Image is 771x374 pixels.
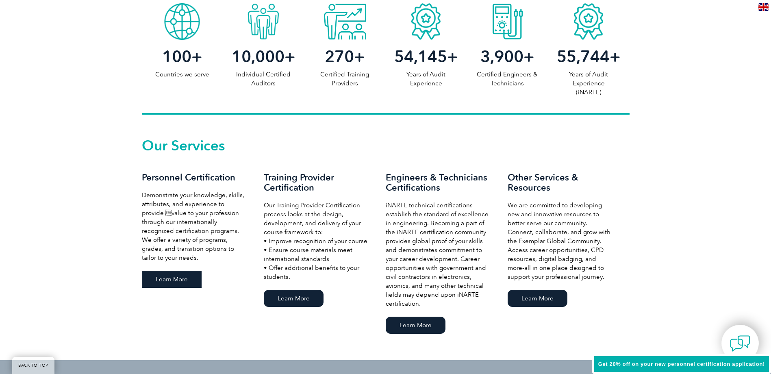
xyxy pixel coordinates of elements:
img: en [758,3,769,11]
span: 3,900 [480,47,523,66]
span: 270 [325,47,354,66]
h3: Personnel Certification [142,172,248,183]
a: Learn More [264,290,324,307]
span: 10,000 [232,47,285,66]
a: Learn More [142,271,202,288]
p: Countries we serve [142,70,223,79]
h2: + [304,50,385,63]
a: Learn More [386,317,445,334]
p: Years of Audit Experience (iNARTE) [548,70,629,97]
h3: Engineers & Technicians Certifications [386,172,491,193]
img: contact-chat.png [730,333,750,354]
h3: Training Provider Certification [264,172,369,193]
span: 54,145 [394,47,447,66]
p: Certified Training Providers [304,70,385,88]
p: Individual Certified Auditors [223,70,304,88]
h2: + [385,50,467,63]
p: Certified Engineers & Technicians [467,70,548,88]
p: Years of Audit Experience [385,70,467,88]
h2: + [548,50,629,63]
p: Our Training Provider Certification process looks at the design, development, and delivery of you... [264,201,369,281]
p: Demonstrate your knowledge, skills, attributes, and experience to provide value to your professi... [142,191,248,262]
span: Get 20% off on your new personnel certification application! [598,361,765,367]
p: We are committed to developing new and innovative resources to better serve our community. Connec... [508,201,613,281]
h2: + [223,50,304,63]
a: Learn More [508,290,567,307]
h3: Other Services & Resources [508,172,613,193]
a: BACK TO TOP [12,357,54,374]
span: 100 [162,47,191,66]
h2: + [467,50,548,63]
p: iNARTE technical certifications establish the standard of excellence in engineering. Becoming a p... [386,201,491,308]
span: 55,744 [557,47,610,66]
h2: + [142,50,223,63]
h2: Our Services [142,139,630,152]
